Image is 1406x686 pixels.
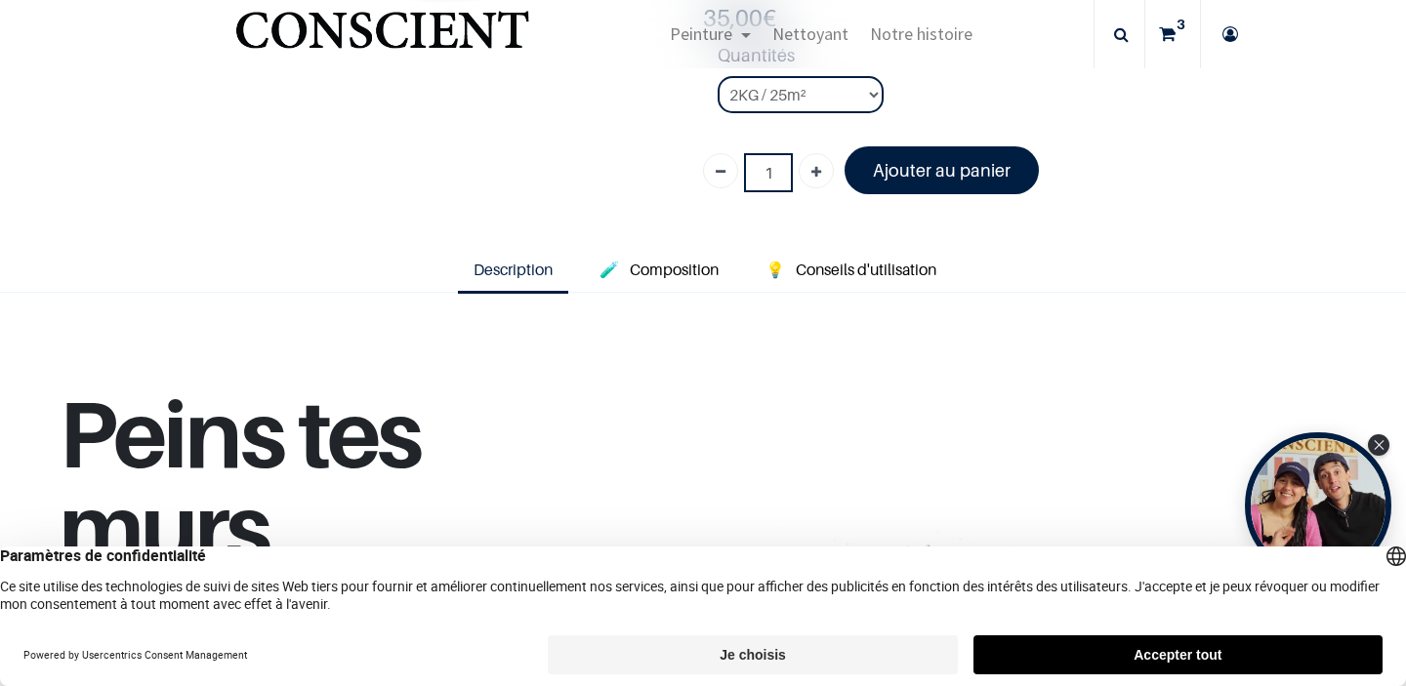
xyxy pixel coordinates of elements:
[845,146,1039,194] a: Ajouter au panier
[772,22,848,45] span: Nettoyant
[600,260,619,279] span: 🧪
[1245,432,1391,579] div: Tolstoy bubble widget
[1172,15,1190,34] sup: 3
[670,22,732,45] span: Peinture
[1368,434,1389,456] div: Close Tolstoy widget
[873,160,1011,181] font: Ajouter au panier
[1245,432,1391,579] div: Open Tolstoy
[59,386,644,597] h1: Peins tes murs,
[1245,432,1391,579] div: Open Tolstoy widget
[474,260,553,279] span: Description
[796,260,936,279] span: Conseils d'utilisation
[870,22,972,45] span: Notre histoire
[630,260,719,279] span: Composition
[703,153,738,188] a: Supprimer
[799,153,834,188] a: Ajouter
[765,260,785,279] span: 💡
